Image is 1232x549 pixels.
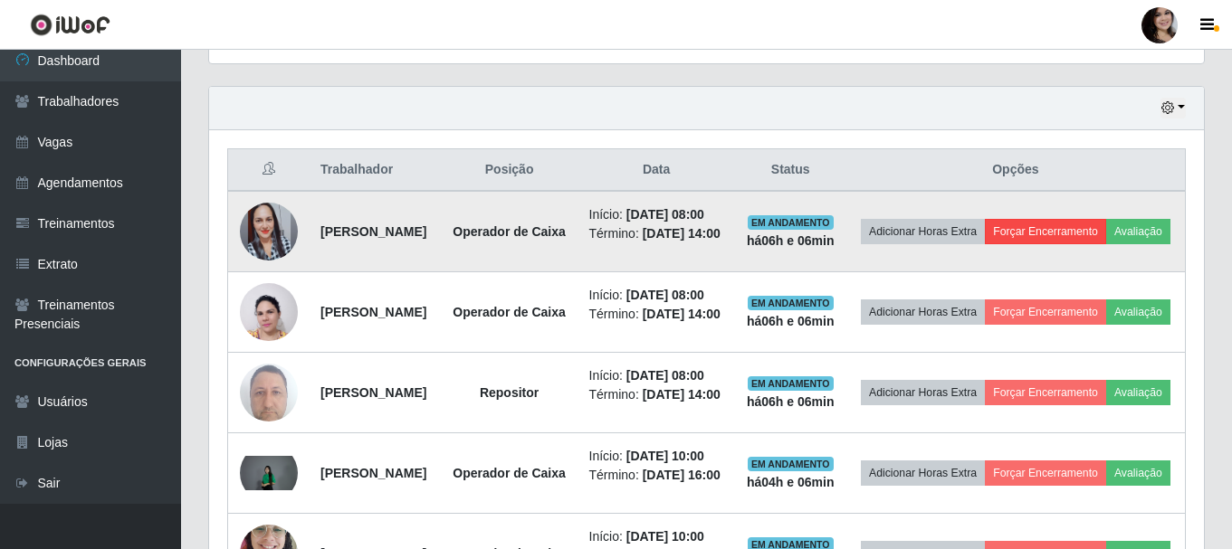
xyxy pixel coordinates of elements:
[861,460,985,486] button: Adicionar Horas Extra
[480,385,539,400] strong: Repositor
[240,354,298,431] img: 1736086638686.jpeg
[985,299,1106,325] button: Forçar Encerramento
[453,224,566,239] strong: Operador de Caixa
[626,449,704,463] time: [DATE] 10:00
[735,149,846,192] th: Status
[240,180,298,283] img: 1689874098010.jpeg
[747,314,835,328] strong: há 06 h e 06 min
[240,273,298,351] img: 1733236843122.jpeg
[643,226,721,241] time: [DATE] 14:00
[748,296,834,310] span: EM ANDAMENTO
[1106,380,1170,405] button: Avaliação
[453,305,566,319] strong: Operador de Caixa
[589,527,724,546] li: Início:
[747,394,835,409] strong: há 06 h e 06 min
[240,456,298,490] img: 1758553448636.jpeg
[589,286,724,305] li: Início:
[578,149,735,192] th: Data
[320,305,426,319] strong: [PERSON_NAME]
[589,447,724,466] li: Início:
[747,233,835,248] strong: há 06 h e 06 min
[589,366,724,385] li: Início:
[861,299,985,325] button: Adicionar Horas Extra
[441,149,578,192] th: Posição
[861,380,985,405] button: Adicionar Horas Extra
[626,207,704,222] time: [DATE] 08:00
[589,305,724,324] li: Término:
[589,224,724,243] li: Término:
[589,466,724,485] li: Término:
[748,376,834,391] span: EM ANDAMENTO
[589,385,724,404] li: Término:
[748,215,834,230] span: EM ANDAMENTO
[320,466,426,480] strong: [PERSON_NAME]
[747,475,835,489] strong: há 04 h e 06 min
[30,14,110,36] img: CoreUI Logo
[310,149,441,192] th: Trabalhador
[985,380,1106,405] button: Forçar Encerramento
[985,460,1106,486] button: Forçar Encerramento
[643,387,721,402] time: [DATE] 14:00
[453,466,566,480] strong: Operador de Caixa
[861,219,985,244] button: Adicionar Horas Extra
[846,149,1186,192] th: Opções
[985,219,1106,244] button: Forçar Encerramento
[1106,219,1170,244] button: Avaliação
[643,468,721,482] time: [DATE] 16:00
[643,307,721,321] time: [DATE] 14:00
[626,368,704,383] time: [DATE] 08:00
[589,205,724,224] li: Início:
[626,529,704,544] time: [DATE] 10:00
[748,457,834,471] span: EM ANDAMENTO
[320,224,426,239] strong: [PERSON_NAME]
[320,385,426,400] strong: [PERSON_NAME]
[1106,299,1170,325] button: Avaliação
[1106,460,1170,486] button: Avaliação
[626,288,704,302] time: [DATE] 08:00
